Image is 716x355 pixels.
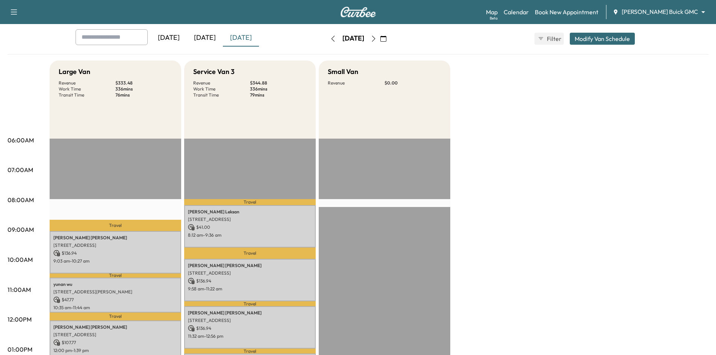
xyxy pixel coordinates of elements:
p: [STREET_ADDRESS] [53,332,177,338]
p: $ 136.94 [188,278,312,284]
p: 08:00AM [8,195,34,204]
p: $ 136.94 [188,325,312,332]
p: Work Time [193,86,250,92]
p: Transit Time [59,92,115,98]
p: $ 41.00 [188,224,312,231]
p: Travel [184,349,316,353]
p: [PERSON_NAME] Leksan [188,209,312,215]
p: [PERSON_NAME] [PERSON_NAME] [53,235,177,241]
p: $ 107.77 [53,339,177,346]
p: Revenue [59,80,115,86]
p: 11:32 am - 12:56 pm [188,333,312,339]
p: 07:00AM [8,165,33,174]
p: Travel [50,313,181,321]
a: MapBeta [486,8,498,17]
img: Curbee Logo [340,7,376,17]
p: Transit Time [193,92,250,98]
p: [PERSON_NAME] [PERSON_NAME] [188,263,312,269]
p: 12:00PM [8,315,32,324]
h5: Small Van [328,66,358,77]
p: 9:03 am - 10:27 am [53,258,177,264]
div: [DATE] [223,29,259,47]
p: 336 mins [115,86,172,92]
p: [STREET_ADDRESS] [188,270,312,276]
span: [PERSON_NAME] Buick GMC [622,8,698,16]
a: Calendar [504,8,529,17]
p: yunan wu [53,281,177,287]
div: [DATE] [151,29,187,47]
span: Filter [547,34,560,43]
p: [STREET_ADDRESS][PERSON_NAME] [53,289,177,295]
p: Revenue [328,80,384,86]
button: Filter [534,33,564,45]
p: Revenue [193,80,250,86]
h5: Large Van [59,66,90,77]
p: Work Time [59,86,115,92]
p: [STREET_ADDRESS] [188,216,312,222]
p: $ 0.00 [384,80,441,86]
p: Travel [184,301,316,306]
a: Book New Appointment [535,8,598,17]
p: Travel [50,220,181,231]
p: Travel [50,273,181,278]
p: 06:00AM [8,136,34,145]
p: 10:35 am - 11:44 am [53,305,177,311]
p: $ 333.48 [115,80,172,86]
p: [STREET_ADDRESS] [188,317,312,323]
p: 76 mins [115,92,172,98]
p: 9:58 am - 11:22 am [188,286,312,292]
p: [STREET_ADDRESS] [53,242,177,248]
div: Beta [490,15,498,21]
div: [DATE] [342,34,364,43]
p: 336 mins [250,86,307,92]
p: $ 136.94 [53,250,177,257]
p: 09:00AM [8,225,34,234]
p: 10:00AM [8,255,33,264]
p: [PERSON_NAME] [PERSON_NAME] [188,310,312,316]
p: 11:00AM [8,285,31,294]
p: 8:12 am - 9:36 am [188,232,312,238]
p: [PERSON_NAME] [PERSON_NAME] [53,324,177,330]
p: $ 47.77 [53,296,177,303]
h5: Service Van 3 [193,66,235,77]
p: Travel [184,199,316,205]
p: 01:00PM [8,345,32,354]
button: Modify Van Schedule [570,33,635,45]
p: 12:00 pm - 1:39 pm [53,347,177,353]
div: [DATE] [187,29,223,47]
p: Travel [184,248,316,259]
p: 79 mins [250,92,307,98]
p: $ 344.88 [250,80,307,86]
